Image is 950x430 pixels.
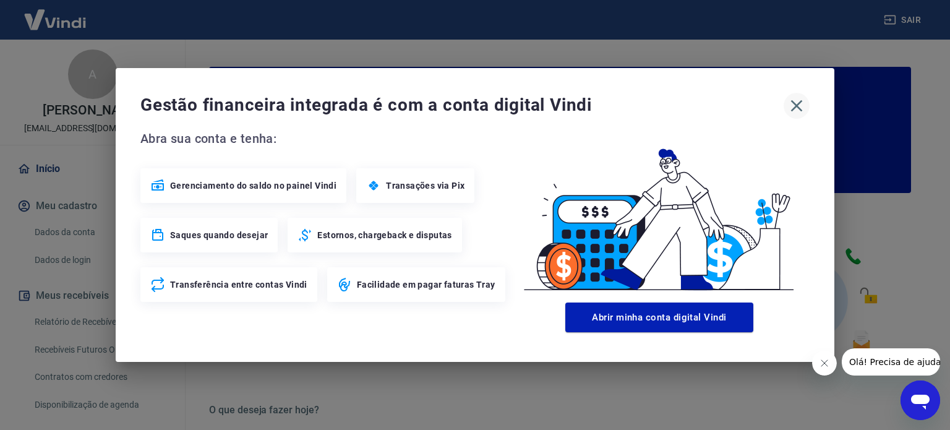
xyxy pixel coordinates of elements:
button: Abrir minha conta digital Vindi [565,303,753,332]
span: Estornos, chargeback e disputas [317,229,451,241]
span: Transferência entre contas Vindi [170,278,307,291]
iframe: Fechar mensagem [812,351,837,376]
span: Facilidade em pagar faturas Tray [357,278,495,291]
span: Transações via Pix [386,179,464,192]
span: Gestão financeira integrada é com a conta digital Vindi [140,93,784,118]
img: Good Billing [509,129,810,298]
span: Gerenciamento do saldo no painel Vindi [170,179,336,192]
span: Abra sua conta e tenha: [140,129,509,148]
iframe: Mensagem da empresa [842,348,940,376]
iframe: Botão para abrir a janela de mensagens [901,381,940,420]
span: Saques quando desejar [170,229,268,241]
span: Olá! Precisa de ajuda? [7,9,104,19]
